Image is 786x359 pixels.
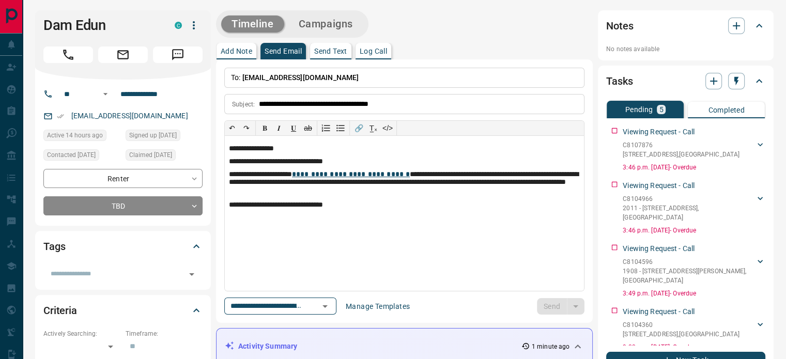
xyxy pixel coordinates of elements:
[623,180,695,191] p: Viewing Request - Call
[43,238,65,255] h2: Tags
[126,149,203,164] div: Sat Mar 02 2024
[224,68,584,88] p: To:
[623,243,695,254] p: Viewing Request - Call
[360,48,387,55] p: Log Call
[623,163,765,172] p: 3:46 p.m. [DATE] - Overdue
[43,329,120,338] p: Actively Searching:
[623,318,765,341] div: C8104360[STREET_ADDRESS],[GEOGRAPHIC_DATA]
[43,46,93,63] span: Call
[98,46,148,63] span: Email
[43,196,203,215] div: TBD
[623,342,765,352] p: 9:00 p.m. [DATE] - Overdue
[221,15,284,33] button: Timeline
[239,121,254,135] button: ↷
[318,299,332,314] button: Open
[623,141,739,150] p: C8107876
[184,267,199,282] button: Open
[623,194,755,204] p: C8104966
[99,88,112,100] button: Open
[606,13,765,38] div: Notes
[623,204,755,222] p: 2011 - [STREET_ADDRESS] , [GEOGRAPHIC_DATA]
[304,124,312,132] s: ab
[257,121,272,135] button: 𝐁
[380,121,395,135] button: </>
[623,257,755,267] p: C8104596
[532,342,569,351] p: 1 minute ago
[606,44,765,54] p: No notes available
[623,192,765,224] div: C81049662011 - [STREET_ADDRESS],[GEOGRAPHIC_DATA]
[238,341,297,352] p: Activity Summary
[606,18,633,34] h2: Notes
[314,48,347,55] p: Send Text
[71,112,188,120] a: [EMAIL_ADDRESS][DOMAIN_NAME]
[366,121,380,135] button: T̲ₓ
[623,289,765,298] p: 3:49 p.m. [DATE] - Overdue
[175,22,182,29] div: condos.ca
[43,302,77,319] h2: Criteria
[623,138,765,161] div: C8107876[STREET_ADDRESS],[GEOGRAPHIC_DATA]
[126,329,203,338] p: Timeframe:
[340,298,416,315] button: Manage Templates
[625,106,653,113] p: Pending
[288,15,363,33] button: Campaigns
[623,226,765,235] p: 3:46 p.m. [DATE] - Overdue
[606,73,633,89] h2: Tasks
[225,337,584,356] div: Activity Summary1 minute ago
[265,48,302,55] p: Send Email
[129,150,172,160] span: Claimed [DATE]
[708,106,745,114] p: Completed
[47,130,103,141] span: Active 14 hours ago
[606,69,765,93] div: Tasks
[286,121,301,135] button: 𝐔
[225,121,239,135] button: ↶
[623,320,739,330] p: C8104360
[129,130,177,141] span: Signed up [DATE]
[319,121,333,135] button: Numbered list
[126,130,203,144] div: Sat Mar 02 2024
[659,106,663,113] p: 5
[57,113,64,120] svg: Email Verified
[153,46,203,63] span: Message
[537,298,585,315] div: split button
[291,124,296,132] span: 𝐔
[623,150,739,159] p: [STREET_ADDRESS] , [GEOGRAPHIC_DATA]
[333,121,348,135] button: Bullet list
[43,17,159,34] h1: Dam Edun
[232,100,255,109] p: Subject:
[623,330,739,339] p: [STREET_ADDRESS] , [GEOGRAPHIC_DATA]
[351,121,366,135] button: 🔗
[43,130,120,144] div: Thu Aug 14 2025
[272,121,286,135] button: 𝑰
[43,149,120,164] div: Sun Mar 03 2024
[623,255,765,287] div: C81045961908 - [STREET_ADDRESS][PERSON_NAME],[GEOGRAPHIC_DATA]
[623,267,755,285] p: 1908 - [STREET_ADDRESS][PERSON_NAME] , [GEOGRAPHIC_DATA]
[47,150,96,160] span: Contacted [DATE]
[43,234,203,259] div: Tags
[43,298,203,323] div: Criteria
[242,73,359,82] span: [EMAIL_ADDRESS][DOMAIN_NAME]
[623,306,695,317] p: Viewing Request - Call
[301,121,315,135] button: ab
[221,48,252,55] p: Add Note
[43,169,203,188] div: Renter
[623,127,695,137] p: Viewing Request - Call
